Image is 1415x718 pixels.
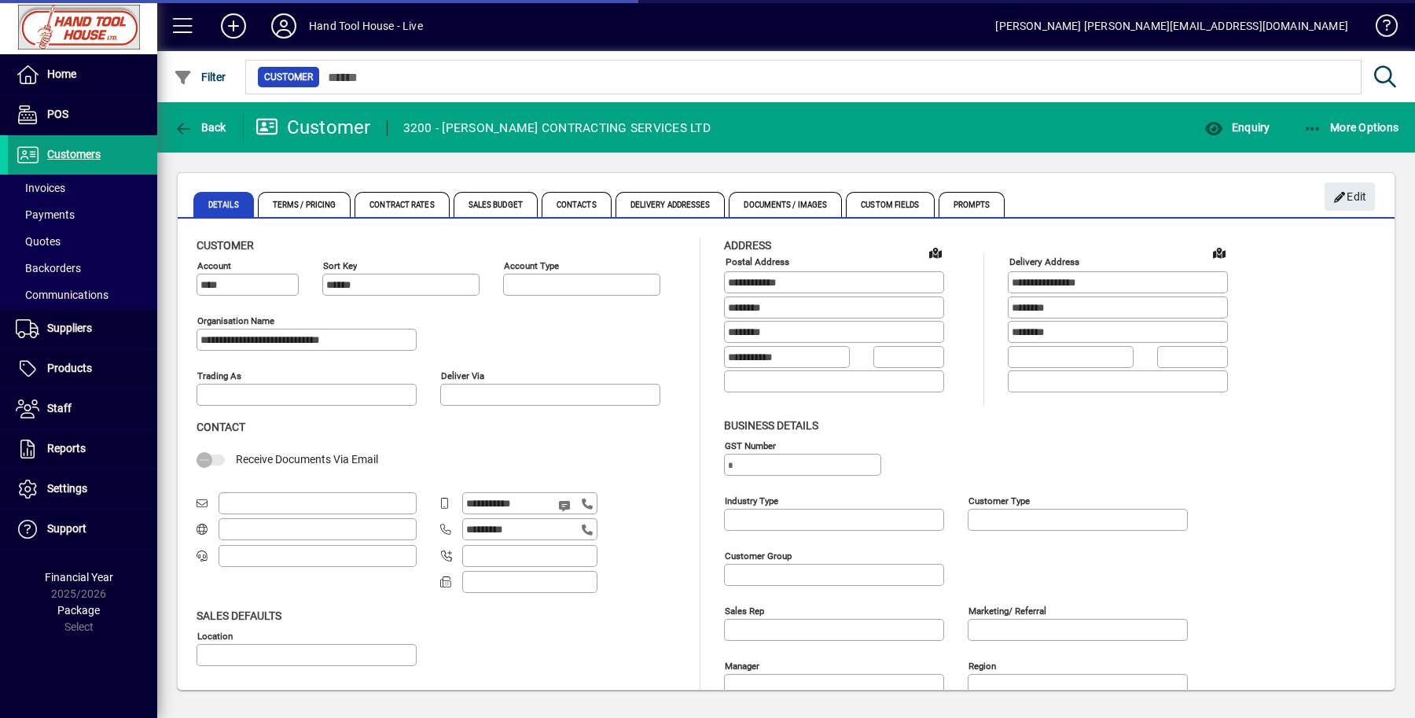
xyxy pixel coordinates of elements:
span: Contract Rates [355,192,449,217]
span: Delivery Addresses [616,192,726,217]
div: 3200 - [PERSON_NAME] CONTRACTING SERVICES LTD [403,116,711,141]
span: Home [47,68,76,80]
span: Contact [197,421,245,433]
span: Receive Documents Via Email [236,453,378,466]
a: Staff [8,389,157,429]
div: Customer [255,115,371,140]
mat-label: Marketing/ Referral [968,605,1046,616]
span: Sales defaults [197,609,281,622]
span: Backorders [16,262,81,274]
span: Staff [47,402,72,414]
a: Support [8,510,157,549]
span: Filter [174,71,226,83]
a: Suppliers [8,309,157,348]
mat-label: Region [968,660,996,671]
span: Quotes [16,235,61,248]
mat-label: GST Number [725,440,776,451]
mat-label: Location [197,630,233,641]
span: Settings [47,482,87,495]
mat-label: Industry type [725,495,778,506]
mat-label: Manager [725,660,759,671]
span: Communications [16,289,108,301]
span: Details [193,192,254,217]
mat-label: Customer type [968,495,1030,506]
span: Payments [16,208,75,221]
mat-label: Sort key [323,260,357,271]
button: More Options [1299,113,1403,142]
span: Contacts [542,192,612,217]
app-page-header-button: Back [157,113,244,142]
button: Add [208,12,259,40]
span: Back [174,121,226,134]
div: Hand Tool House - Live [309,13,423,39]
mat-label: Account [197,260,231,271]
a: Reports [8,429,157,469]
button: Filter [170,63,230,91]
mat-label: Customer group [725,550,792,561]
a: Knowledge Base [1364,3,1395,54]
span: Edit [1333,184,1367,210]
span: Invoices [16,182,65,194]
span: Customer [264,69,313,85]
span: Enquiry [1204,121,1270,134]
span: Package [57,604,100,617]
span: Products [47,362,92,374]
span: Business details [724,419,818,432]
button: Enquiry [1200,113,1273,142]
a: Backorders [8,255,157,282]
a: View on map [1207,240,1232,265]
button: Back [170,113,230,142]
span: Customers [47,148,101,160]
span: Financial Year [45,571,113,584]
a: POS [8,95,157,134]
mat-label: Account Type [504,260,559,271]
a: Invoices [8,175,157,201]
span: Address [724,239,771,252]
a: Communications [8,282,157,308]
span: Documents / Images [729,192,842,217]
span: Sales Budget [454,192,538,217]
a: Home [8,55,157,94]
button: Send SMS [547,487,585,525]
a: Payments [8,201,157,228]
mat-label: Deliver via [441,370,484,381]
span: More Options [1303,121,1399,134]
span: Custom Fields [846,192,934,217]
div: [PERSON_NAME] [PERSON_NAME][EMAIL_ADDRESS][DOMAIN_NAME] [995,13,1348,39]
span: POS [47,108,68,120]
mat-label: Trading as [197,370,241,381]
a: Quotes [8,228,157,255]
span: Suppliers [47,322,92,334]
mat-label: Sales rep [725,605,764,616]
span: Reports [47,442,86,455]
button: Edit [1325,182,1375,211]
span: Customer [197,239,254,252]
span: Terms / Pricing [258,192,351,217]
mat-label: Organisation name [197,315,274,326]
a: Settings [8,469,157,509]
a: View on map [923,240,948,265]
span: Prompts [939,192,1005,217]
span: Support [47,522,86,535]
a: Products [8,349,157,388]
button: Profile [259,12,309,40]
